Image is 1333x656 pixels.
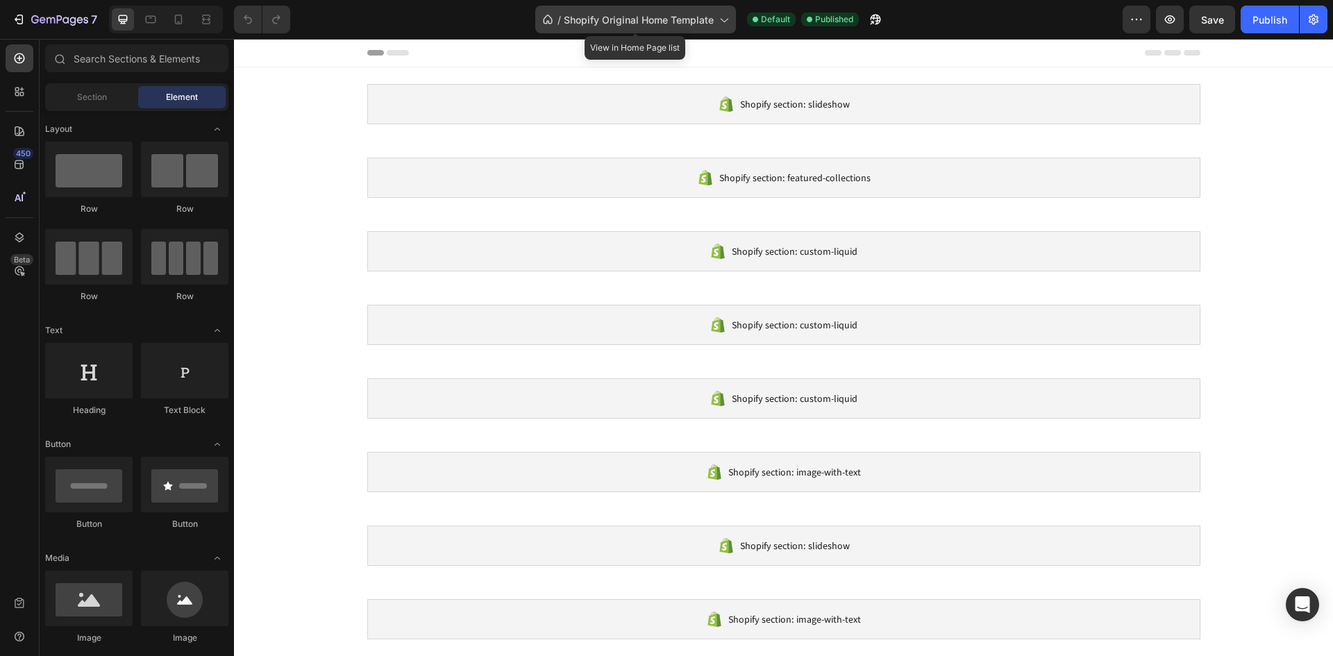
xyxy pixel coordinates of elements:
[206,547,228,569] span: Toggle open
[234,39,1333,656] iframe: Design area
[45,518,133,530] div: Button
[506,57,616,74] span: Shopify section: slideshow
[141,632,228,644] div: Image
[234,6,290,33] div: Undo/Redo
[45,203,133,215] div: Row
[45,123,72,135] span: Layout
[45,632,133,644] div: Image
[45,404,133,417] div: Heading
[485,131,637,147] span: Shopify section: featured-collections
[494,425,627,441] span: Shopify section: image-with-text
[166,91,198,103] span: Element
[1201,14,1224,26] span: Save
[45,438,71,451] span: Button
[91,11,97,28] p: 7
[815,13,853,26] span: Published
[77,91,107,103] span: Section
[498,204,623,221] span: Shopify section: custom-liquid
[761,13,790,26] span: Default
[1252,12,1287,27] div: Publish
[494,572,627,589] span: Shopify section: image-with-text
[141,290,228,303] div: Row
[506,498,616,515] span: Shopify section: slideshow
[45,324,62,337] span: Text
[141,203,228,215] div: Row
[206,319,228,342] span: Toggle open
[10,254,33,265] div: Beta
[141,404,228,417] div: Text Block
[1241,6,1299,33] button: Publish
[13,148,33,159] div: 450
[45,290,133,303] div: Row
[564,12,714,27] span: Shopify Original Home Template
[141,518,228,530] div: Button
[45,44,228,72] input: Search Sections & Elements
[206,433,228,455] span: Toggle open
[498,351,623,368] span: Shopify section: custom-liquid
[1286,588,1319,621] div: Open Intercom Messenger
[206,118,228,140] span: Toggle open
[557,12,561,27] span: /
[1189,6,1235,33] button: Save
[45,552,69,564] span: Media
[6,6,103,33] button: 7
[498,278,623,294] span: Shopify section: custom-liquid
